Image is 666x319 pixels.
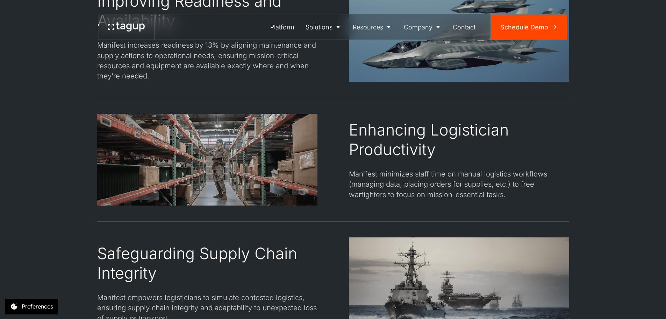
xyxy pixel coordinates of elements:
div: Contact [453,22,475,32]
div: Manifest increases readiness by 13% by aligning maintenance and supply actions to operational nee... [97,40,317,81]
a: Solutions [300,14,348,40]
a: Contact [447,14,481,40]
div: Manifest minimizes staff time on manual logistics workflows (managing data, placing orders for su... [349,169,569,200]
a: Resources [348,14,399,40]
a: Schedule Demo [491,14,567,40]
div: Resources [353,22,383,32]
div: Company [404,22,432,32]
div: Enhancing Logistician Productivity [349,120,569,160]
a: Company [398,14,447,40]
a: Platform [265,14,300,40]
div: Preferences [22,302,53,311]
div: Platform [270,22,294,32]
div: Solutions [306,22,332,32]
div: Safeguarding Supply Chain Integrity [97,244,317,283]
div: Schedule Demo [500,22,548,32]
